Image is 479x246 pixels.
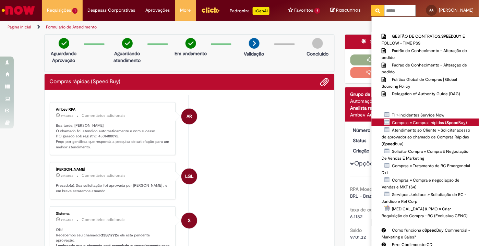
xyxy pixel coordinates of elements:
[61,114,73,118] span: 19h atrás
[8,24,31,30] a: Página inicial
[348,137,390,144] dt: Status
[146,7,170,14] span: Aprovações
[47,7,71,14] span: Requisições
[382,163,470,175] span: Compras » Tratamento de RC Emergencial D+1
[56,212,170,216] div: Sistema
[371,5,385,16] button: Pesquisar
[373,220,400,226] b: Comunidade
[439,7,474,13] span: [PERSON_NAME]
[350,98,430,104] div: Automações Ambev
[382,34,465,46] span: GESTÃO DE CONTRATOS, BUY E FOLLOW - TIME PSS
[350,91,430,98] div: Grupo de Atribuição:
[180,7,191,14] span: More
[244,50,264,57] p: Validação
[122,38,133,49] img: check-circle-green.png
[350,104,430,111] div: Analista responsável:
[47,50,81,64] p: Aguardando Aprovação
[425,227,437,233] strong: Speed
[373,26,387,32] b: Artigos
[392,112,445,118] span: TI » Incidentes Service Now
[350,213,363,220] span: 6.1182
[230,7,270,15] div: Padroniza
[336,7,361,13] span: Rascunhos
[188,212,191,229] span: S
[382,127,470,147] span: Atendimento ao Cliente » Solicitar acesso de aprovador ao chamado de Compras Rápidas ( buy)
[382,227,470,240] span: Como funciona o Buy Commercial - Marketing e Sales?
[181,169,197,184] div: Leonardo Gois Lascane
[56,183,170,194] p: Prezado(a), Sua solicitação foi aprovada por [PERSON_NAME] , e em breve estaremos atuando.
[348,127,390,134] dt: Número
[5,21,314,34] ul: Trilhas de página
[185,168,193,185] span: LGL
[383,141,395,147] strong: Speed
[382,206,468,219] span: [MEDICAL_DATA] & PMO » Criar Requisição de Compra - RC (Exclusivo CENG)
[307,50,328,57] p: Concluído
[82,113,126,119] small: Comentários adicionais
[350,111,430,118] div: Ambev Automation
[181,109,197,124] div: Ambev RPA
[350,193,391,199] span: BRL - Brazilian Real
[350,54,430,65] button: Aceitar solução
[61,218,73,222] span: 21h atrás
[294,7,313,14] span: Favoritos
[50,79,121,85] h2: Compras rápidas (Speed Buy) Histórico de tíquete
[56,123,170,150] p: Boa tarde, [PERSON_NAME]! O chamado foi atendido automaticamente e com sucesso. P.O gerado sob re...
[382,149,469,161] span: Solicitar Compra » Compra E Negociação De Vendas E Marketing
[447,120,459,125] strong: Speed
[100,233,117,238] b: R13581772
[1,3,36,17] img: ServiceNow
[187,108,192,125] span: AR
[373,104,392,111] b: Catálogo
[56,168,170,172] div: [PERSON_NAME]
[350,234,366,240] span: 9701.32
[249,38,260,49] img: arrow-next.png
[373,19,413,25] b: Reportar problema
[320,77,329,86] button: Adicionar anexos
[46,24,97,30] a: Formulário de Atendimento
[61,174,73,178] time: 30/09/2025 14:17:52
[56,108,170,112] div: Ambev RPA
[185,38,196,49] img: check-circle-green.png
[382,62,467,75] span: Padrão de Conhecimento – Alteração de pedido
[350,67,430,78] button: Rejeitar Solução
[382,77,457,89] span: Política Global de Compras | Global Sourcing Policy
[253,7,270,15] p: +GenAi
[331,7,361,14] a: Rascunhos
[111,50,144,64] p: Aguardando atendimento
[88,7,135,14] span: Despesas Corporativas
[175,50,207,57] p: Em andamento
[201,5,220,15] img: click_logo_yellow_360x200.png
[430,8,434,12] span: AA
[72,8,77,14] span: 1
[348,147,390,154] dt: Criação
[61,174,73,178] span: 21h atrás
[59,38,69,49] img: check-circle-green.png
[392,91,460,97] span: Delegation of Authority Guide (DAG)
[350,186,375,192] b: RPA Moeda
[382,48,467,60] span: Padrão de Conhecimento – Alteração de pedido
[82,217,126,223] small: Comentários adicionais
[181,213,197,229] div: System
[382,177,460,190] span: Compras » Compra e negociação de Vendas e MKT (S4)
[350,207,390,213] b: taxa de conversão
[82,173,126,179] small: Comentários adicionais
[442,34,454,39] strong: SPEED
[392,120,467,125] span: Compras » Compras rápidas ( Buy)
[382,192,467,204] span: Serviços Juridicos » Solicitação de RC - Juridico e Rel Corp
[61,218,73,222] time: 30/09/2025 14:14:12
[314,8,320,14] span: 4
[312,38,323,49] img: img-circle-grey.png
[345,35,435,49] div: Solução Proposta
[350,227,362,233] b: Saldo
